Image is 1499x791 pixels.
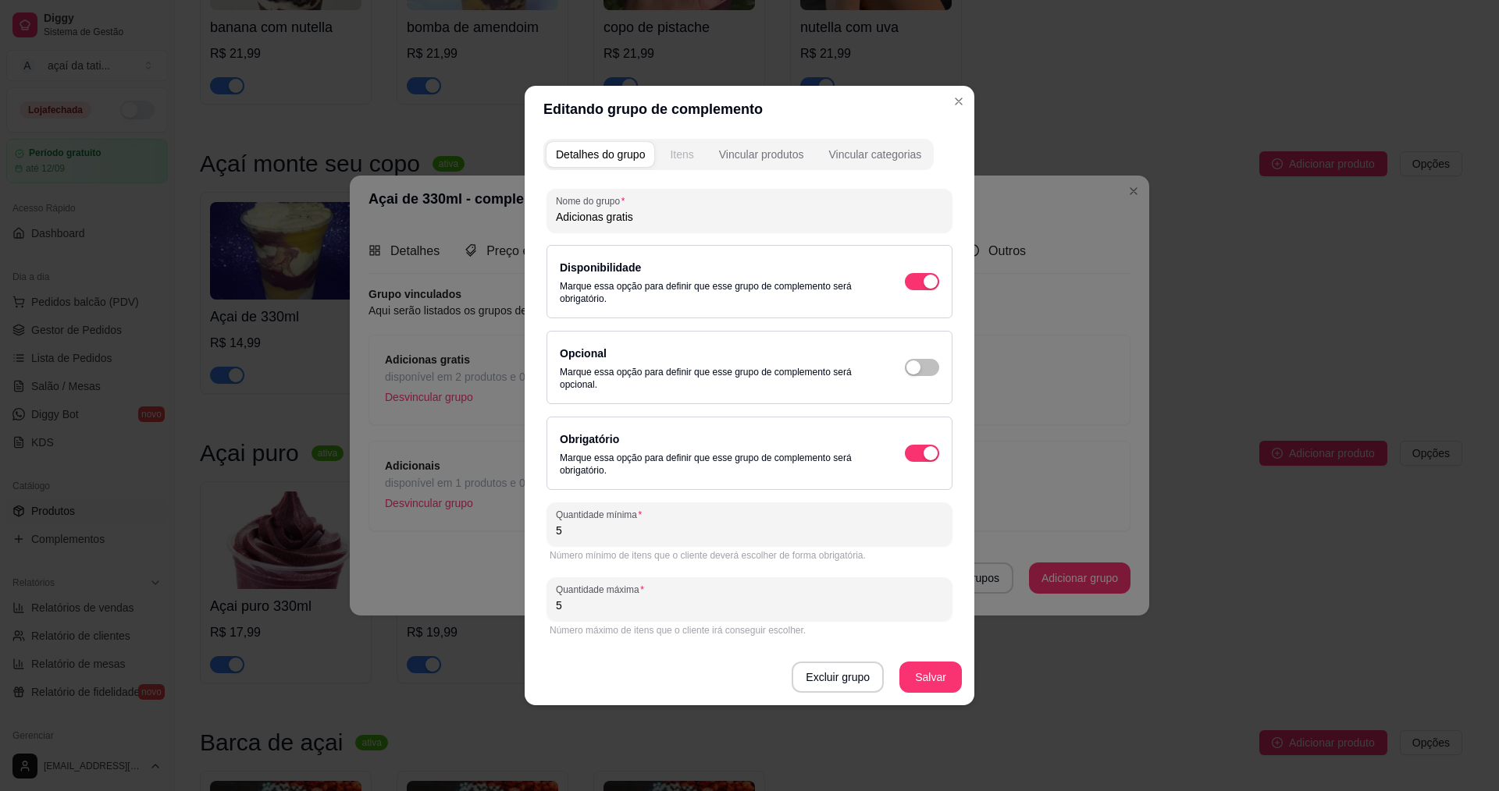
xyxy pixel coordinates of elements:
div: Itens [670,147,693,162]
input: Quantidade mínima [556,523,943,538]
p: Marque essa opção para definir que esse grupo de complemento será obrigatório. [560,452,874,477]
div: Número mínimo de itens que o cliente deverá escolher de forma obrigatória. [550,549,949,562]
label: Obrigatório [560,433,619,445]
label: Opcional [560,347,607,360]
div: complement-group [543,139,934,170]
header: Editando grupo de complemento [525,86,974,133]
label: Quantidade mínima [556,508,647,521]
div: complement-group [543,139,956,170]
p: Marque essa opção para definir que esse grupo de complemento será obrigatório. [560,280,874,305]
input: Quantidade máxima [556,598,943,613]
div: Vincular categorias [828,147,921,162]
p: Marque essa opção para definir que esse grupo de complemento será opcional. [560,366,874,391]
div: Vincular produtos [719,147,804,162]
button: Salvar [899,662,962,693]
button: Close [946,89,971,114]
label: Disponibilidade [560,261,641,274]
button: Excluir grupo [792,662,884,693]
input: Nome do grupo [556,209,943,225]
div: Detalhes do grupo [556,147,645,162]
label: Nome do grupo [556,194,630,208]
div: Número máximo de itens que o cliente irá conseguir escolher. [550,624,949,637]
label: Quantidade máxima [556,583,650,596]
